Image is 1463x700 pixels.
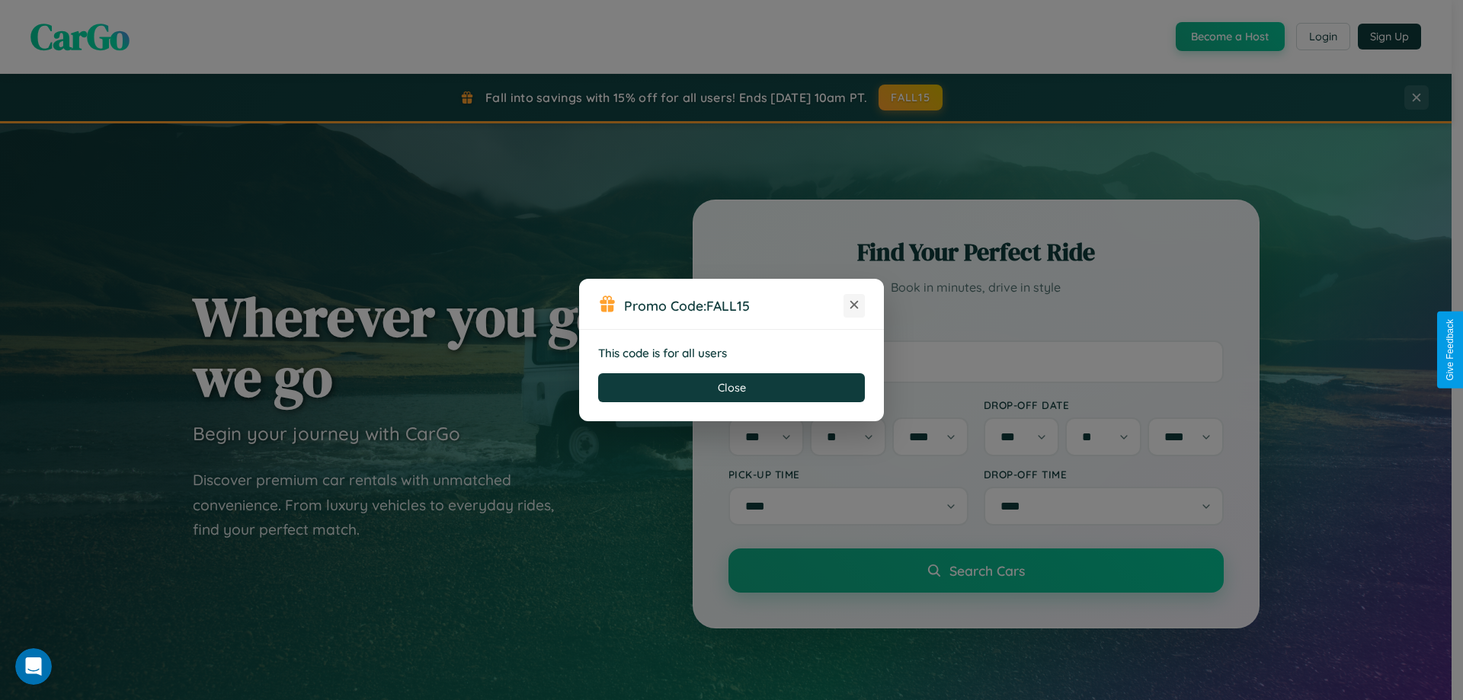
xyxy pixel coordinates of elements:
h3: Promo Code: [624,297,844,314]
strong: This code is for all users [598,346,727,360]
b: FALL15 [706,297,750,314]
div: Give Feedback [1445,319,1455,381]
iframe: Intercom live chat [15,648,52,685]
button: Close [598,373,865,402]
